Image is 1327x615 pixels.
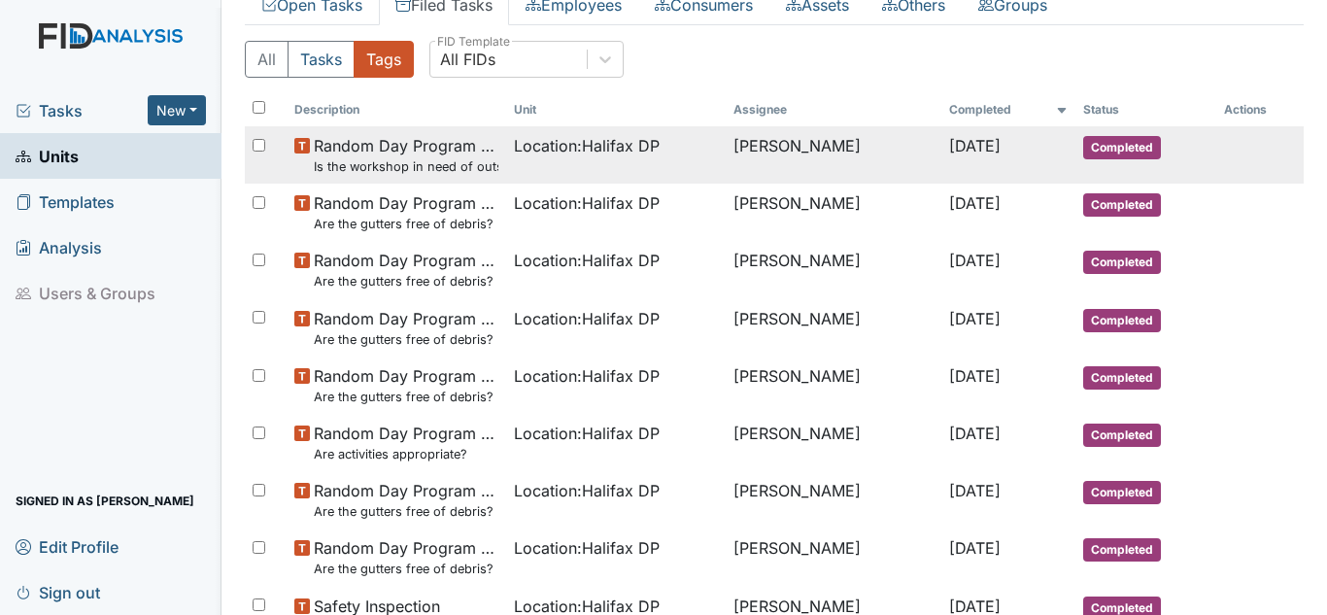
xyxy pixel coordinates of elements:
span: [DATE] [949,424,1001,443]
td: [PERSON_NAME] [726,529,940,586]
small: Is the workshop in need of outside repairs (paint, gutters, etc.)? [314,157,498,176]
span: Completed [1083,481,1161,504]
button: New [148,95,206,125]
th: Actions [1216,93,1304,126]
span: Completed [1083,538,1161,562]
span: Location : Halifax DP [514,536,660,560]
small: Are the gutters free of debris? [314,330,498,349]
span: [DATE] [949,136,1001,155]
a: Tasks [16,99,148,122]
td: [PERSON_NAME] [726,299,940,357]
span: Random Day Program Inspection Are the gutters free of debris? [314,479,498,521]
td: [PERSON_NAME] [726,241,940,298]
span: [DATE] [949,538,1001,558]
span: Random Day Program Inspection Are the gutters free of debris? [314,536,498,578]
small: Are activities appropriate? [314,445,498,463]
span: Completed [1083,424,1161,447]
td: [PERSON_NAME] [726,471,940,529]
th: Toggle SortBy [1075,93,1216,126]
td: [PERSON_NAME] [726,357,940,414]
span: Analysis [16,232,102,262]
span: Completed [1083,193,1161,217]
span: Sign out [16,577,100,607]
span: Random Day Program Inspection Are the gutters free of debris? [314,364,498,406]
div: All FIDs [440,48,495,71]
th: Toggle SortBy [506,93,726,126]
small: Are the gutters free of debris? [314,388,498,406]
span: Templates [16,187,115,217]
span: [DATE] [949,309,1001,328]
button: All [245,41,289,78]
span: Signed in as [PERSON_NAME] [16,486,194,516]
small: Are the gutters free of debris? [314,272,498,290]
span: Units [16,141,79,171]
span: Location : Halifax DP [514,479,660,502]
small: Are the gutters free of debris? [314,560,498,578]
button: Tasks [288,41,355,78]
input: Toggle All Rows Selected [253,101,265,114]
span: Random Day Program Inspection Are activities appropriate? [314,422,498,463]
span: Completed [1083,366,1161,390]
span: Location : Halifax DP [514,134,660,157]
span: [DATE] [949,481,1001,500]
th: Toggle SortBy [941,93,1076,126]
td: [PERSON_NAME] [726,414,940,471]
span: Random Day Program Inspection Is the workshop in need of outside repairs (paint, gutters, etc.)? [314,134,498,176]
small: Are the gutters free of debris? [314,502,498,521]
span: Completed [1083,136,1161,159]
span: Edit Profile [16,531,119,562]
span: Completed [1083,251,1161,274]
span: [DATE] [949,251,1001,270]
td: [PERSON_NAME] [726,184,940,241]
td: [PERSON_NAME] [726,126,940,184]
th: Toggle SortBy [287,93,506,126]
small: Are the gutters free of debris? [314,215,498,233]
span: [DATE] [949,366,1001,386]
span: [DATE] [949,193,1001,213]
span: Random Day Program Inspection Are the gutters free of debris? [314,249,498,290]
span: Location : Halifax DP [514,422,660,445]
button: Tags [354,41,414,78]
th: Assignee [726,93,940,126]
span: Location : Halifax DP [514,249,660,272]
span: Location : Halifax DP [514,307,660,330]
span: Random Day Program Inspection Are the gutters free of debris? [314,191,498,233]
span: Location : Halifax DP [514,364,660,388]
span: Location : Halifax DP [514,191,660,215]
span: Random Day Program Inspection Are the gutters free of debris? [314,307,498,349]
span: Completed [1083,309,1161,332]
div: Type filter [245,41,414,78]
